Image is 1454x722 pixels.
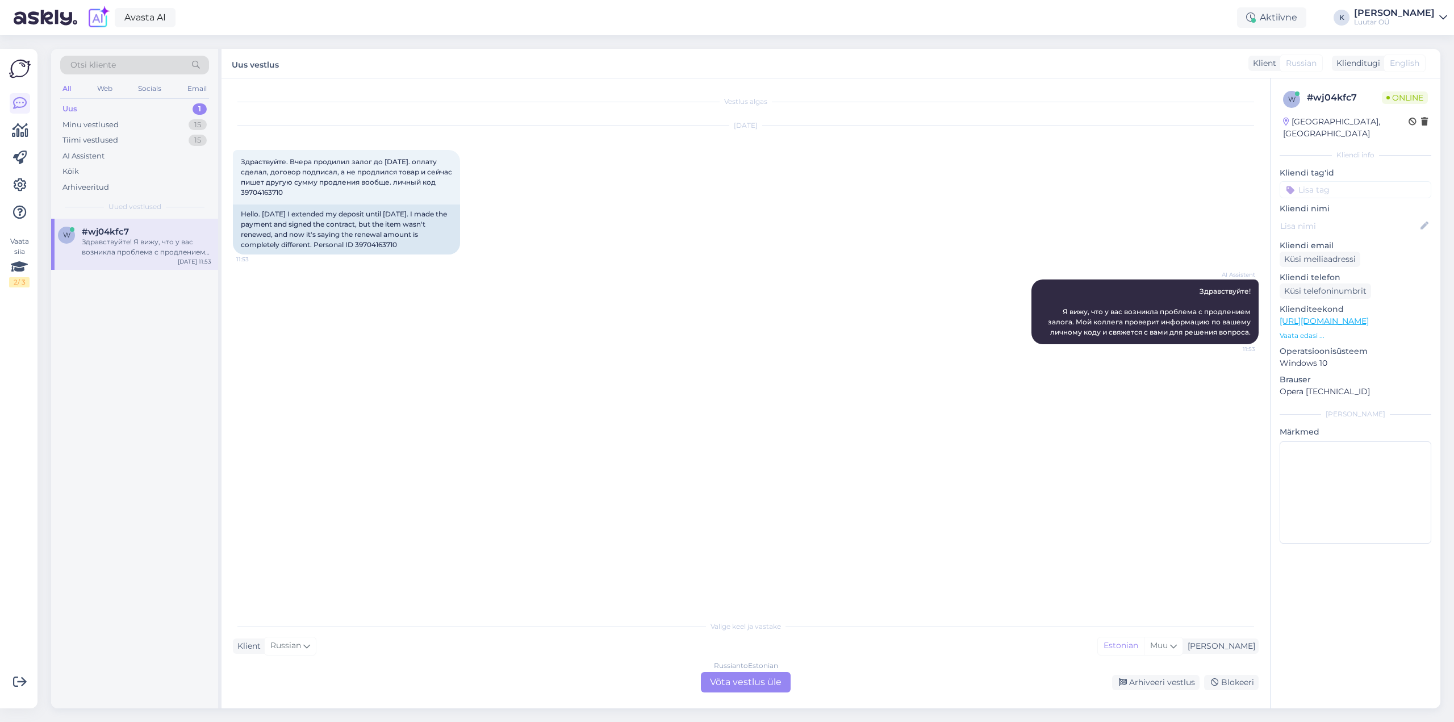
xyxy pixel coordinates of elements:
div: Aktiivne [1237,7,1306,28]
div: Küsi meiliaadressi [1280,252,1360,267]
div: Minu vestlused [62,119,119,131]
div: Estonian [1098,637,1144,654]
span: Здраствуйте. Вчера продилил залог до [DATE]. оплату сделал, договор подписал, а не продлился това... [241,157,454,197]
img: explore-ai [86,6,110,30]
span: Uued vestlused [108,202,161,212]
div: AI Assistent [62,151,105,162]
div: Arhiveeri vestlus [1112,675,1200,690]
div: Küsi telefoninumbrit [1280,283,1371,299]
span: w [1288,95,1296,103]
input: Lisa nimi [1280,220,1418,232]
div: [DATE] 11:53 [178,257,211,266]
p: Märkmed [1280,426,1431,438]
div: Vestlus algas [233,97,1259,107]
div: Klient [233,640,261,652]
div: 15 [189,135,207,146]
p: Kliendi email [1280,240,1431,252]
div: [PERSON_NAME] [1280,409,1431,419]
div: Russian to Estonian [714,661,778,671]
a: [PERSON_NAME]Luutar OÜ [1354,9,1447,27]
label: Uus vestlus [232,56,279,71]
img: Askly Logo [9,58,31,80]
p: Kliendi telefon [1280,272,1431,283]
span: Otsi kliente [70,59,116,71]
div: 2 / 3 [9,277,30,287]
p: Kliendi nimi [1280,203,1431,215]
div: Kõik [62,166,79,177]
div: Klienditugi [1332,57,1380,69]
div: Hello. [DATE] I extended my deposit until [DATE]. I made the payment and signed the contract, but... [233,205,460,254]
div: Luutar OÜ [1354,18,1435,27]
div: Arhiveeritud [62,182,109,193]
p: Vaata edasi ... [1280,331,1431,341]
div: K [1334,10,1349,26]
span: 11:53 [1213,345,1255,353]
p: Operatsioonisüsteem [1280,345,1431,357]
div: All [60,81,73,96]
p: Brauser [1280,374,1431,386]
div: Blokeeri [1204,675,1259,690]
div: 15 [189,119,207,131]
div: [DATE] [233,120,1259,131]
div: Socials [136,81,164,96]
p: Kliendi tag'id [1280,167,1431,179]
span: AI Assistent [1213,270,1255,279]
div: Kliendi info [1280,150,1431,160]
div: Здравствуйте! Я вижу, что у вас возникла проблема с продлением залога. Мой коллега проверит инфор... [82,237,211,257]
a: [URL][DOMAIN_NAME] [1280,316,1369,326]
span: Muu [1150,640,1168,650]
div: Web [95,81,115,96]
p: Klienditeekond [1280,303,1431,315]
span: w [63,231,70,239]
div: [GEOGRAPHIC_DATA], [GEOGRAPHIC_DATA] [1283,116,1409,140]
span: #wj04kfc7 [82,227,129,237]
div: Tiimi vestlused [62,135,118,146]
span: Здравствуйте! Я вижу, что у вас возникла проблема с продлением залога. Мой коллега проверит инфор... [1048,287,1252,336]
input: Lisa tag [1280,181,1431,198]
span: Russian [1286,57,1317,69]
div: Vaata siia [9,236,30,287]
div: Võta vestlus üle [701,672,791,692]
div: 1 [193,103,207,115]
div: Uus [62,103,77,115]
div: Valige keel ja vastake [233,621,1259,632]
span: English [1390,57,1419,69]
p: Windows 10 [1280,357,1431,369]
span: 11:53 [236,255,279,264]
span: Online [1382,91,1428,104]
span: Russian [270,640,301,652]
div: [PERSON_NAME] [1183,640,1255,652]
div: [PERSON_NAME] [1354,9,1435,18]
div: Klient [1248,57,1276,69]
div: Email [185,81,209,96]
p: Opera [TECHNICAL_ID] [1280,386,1431,398]
a: Avasta AI [115,8,176,27]
div: # wj04kfc7 [1307,91,1382,105]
